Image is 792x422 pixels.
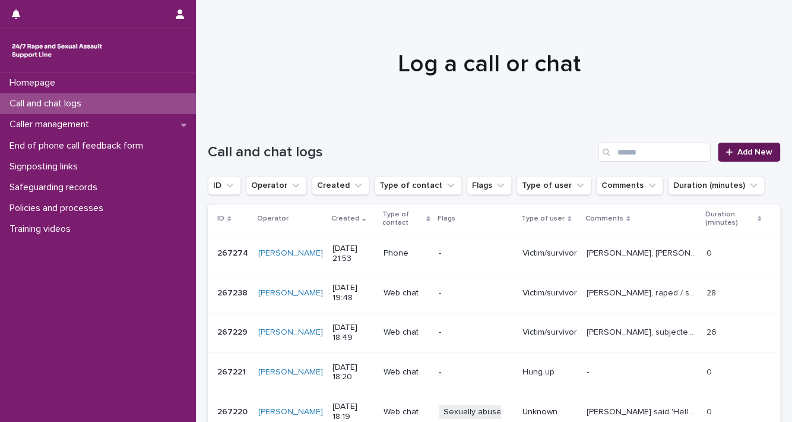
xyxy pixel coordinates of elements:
[521,212,565,225] p: Type of user
[258,288,323,298] a: [PERSON_NAME]
[522,288,577,298] p: Victim/survivor
[217,365,248,377] p: 267221
[706,286,718,298] p: 28
[705,208,754,230] p: Duration (minutes)
[384,248,429,259] p: Phone
[439,405,506,420] span: Sexually abuse
[257,212,289,225] p: Operator
[5,77,65,89] p: Homepage
[208,144,593,161] h1: Call and chat logs
[258,248,323,259] a: [PERSON_NAME]
[439,288,513,298] p: -
[258,367,323,377] a: [PERSON_NAME]
[587,246,699,259] p: Lucy, caller was starting to respond after I asked how they were and then they ended the call.
[517,176,591,195] button: Type of user
[208,234,780,273] tr: 267274267274 [PERSON_NAME] [DATE] 21:53Phone-Victim/survivor[PERSON_NAME], [PERSON_NAME] was star...
[246,176,307,195] button: Operator
[522,367,577,377] p: Hung up
[384,288,429,298] p: Web chat
[587,365,591,377] p: -
[439,367,513,377] p: -
[384,367,429,377] p: Web chat
[706,365,714,377] p: 0
[522,407,577,417] p: Unknown
[332,283,374,303] p: [DATE] 19:48
[208,273,780,313] tr: 267238267238 [PERSON_NAME] [DATE] 19:48Web chat-Victim/survivor[PERSON_NAME], raped / subjected t...
[332,244,374,264] p: [DATE] 21:53
[706,405,714,417] p: 0
[332,402,374,422] p: [DATE] 18:19
[217,286,250,298] p: 267238
[438,212,455,225] p: Flags
[5,161,87,172] p: Signposting links
[737,148,772,156] span: Add New
[208,313,780,352] tr: 267229267229 [PERSON_NAME] [DATE] 18:49Web chat-Victim/survivor[PERSON_NAME], subjected to SV by ...
[706,246,714,259] p: 0
[718,143,780,162] a: Add New
[384,407,429,417] p: Web chat
[9,39,104,62] img: rhQMoQhaT3yELyF149Cw
[5,98,91,109] p: Call and chat logs
[668,176,765,195] button: Duration (minutes)
[5,182,107,193] p: Safeguarding records
[5,119,99,130] p: Caller management
[217,325,250,338] p: 267229
[258,407,323,417] a: [PERSON_NAME]
[331,212,359,225] p: Created
[258,327,323,338] a: [PERSON_NAME]
[596,176,663,195] button: Comments
[208,176,241,195] button: ID
[312,176,369,195] button: Created
[587,405,699,417] p: Chatter said 'Hello. Stickyvikky". I said I believed the chat was abusive and would be ending it ...
[208,50,771,78] h1: Log a call or chat
[587,286,699,298] p: Samatha, raped / subjected to SV in the summer, sex worker, not happy with RCC support. Signposte...
[522,248,577,259] p: Victim/survivor
[5,223,80,235] p: Training videos
[598,143,711,162] input: Search
[217,212,224,225] p: ID
[384,327,429,338] p: Web chat
[374,176,462,195] button: Type of contact
[522,327,577,338] p: Victim/survivor
[439,248,513,259] p: -
[587,325,699,338] p: Taylor, subjected to SV by ex BF. Explored how the caller was feeling, placed responsibility on p...
[332,323,374,343] p: [DATE] 18:49
[706,325,718,338] p: 26
[208,352,780,392] tr: 267221267221 [PERSON_NAME] [DATE] 18:20Web chat-Hung up-- 00
[467,176,512,195] button: Flags
[5,140,153,152] p: End of phone call feedback form
[585,212,623,225] p: Comments
[217,405,250,417] p: 267220
[439,327,513,338] p: -
[332,363,374,383] p: [DATE] 18:20
[217,246,251,259] p: 267274
[382,208,424,230] p: Type of contact
[5,203,113,214] p: Policies and processes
